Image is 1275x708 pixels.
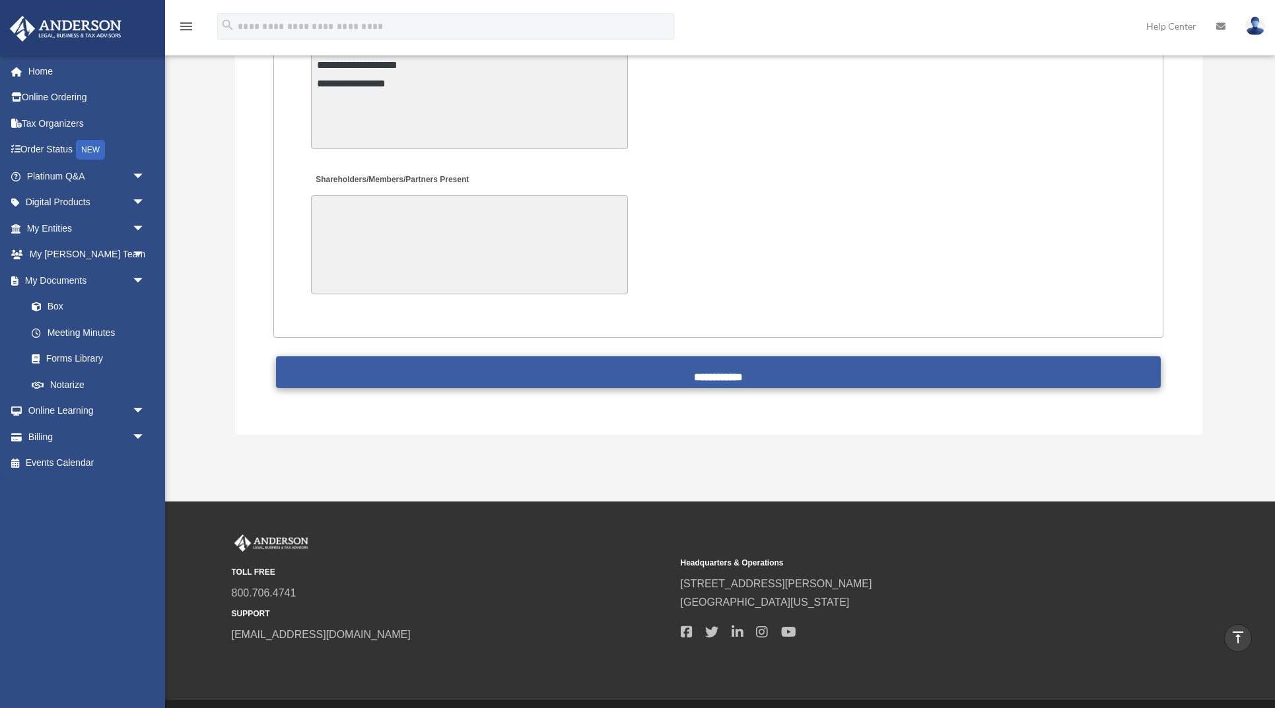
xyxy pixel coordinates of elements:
[9,215,165,241] a: My Entitiesarrow_drop_down
[1245,16,1265,36] img: User Pic
[9,58,165,84] a: Home
[18,346,165,372] a: Forms Library
[6,16,125,42] img: Anderson Advisors Platinum Portal
[1230,629,1246,645] i: vertical_align_top
[18,294,165,320] a: Box
[132,241,158,269] span: arrow_drop_down
[1224,624,1252,652] a: vertical_align_top
[232,607,672,621] small: SUPPORT
[232,629,411,640] a: [EMAIL_ADDRESS][DOMAIN_NAME]
[9,110,165,137] a: Tax Organizers
[681,578,872,589] a: [STREET_ADDRESS][PERSON_NAME]
[221,18,235,32] i: search
[9,241,165,268] a: My [PERSON_NAME] Teamarrow_drop_down
[18,319,158,346] a: Meeting Minutes
[9,267,165,294] a: My Documentsarrow_drop_down
[9,163,165,189] a: Platinum Q&Aarrow_drop_down
[681,596,850,608] a: [GEOGRAPHIC_DATA][US_STATE]
[9,450,165,476] a: Events Calendar
[9,424,165,450] a: Billingarrow_drop_down
[232,534,311,552] img: Anderson Advisors Platinum Portal
[18,371,165,398] a: Notarize
[681,556,1120,570] small: Headquarters & Operations
[132,398,158,425] span: arrow_drop_down
[178,23,194,34] a: menu
[132,267,158,294] span: arrow_drop_down
[9,137,165,164] a: Order StatusNEW
[9,84,165,111] a: Online Ordering
[76,140,105,160] div: NEW
[311,172,472,189] label: Shareholders/Members/Partners Present
[132,215,158,242] span: arrow_drop_down
[132,189,158,216] span: arrow_drop_down
[132,424,158,451] span: arrow_drop_down
[9,398,165,424] a: Online Learningarrow_drop_down
[132,163,158,190] span: arrow_drop_down
[232,565,672,579] small: TOLL FREE
[178,18,194,34] i: menu
[232,587,296,598] a: 800.706.4741
[9,189,165,216] a: Digital Productsarrow_drop_down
